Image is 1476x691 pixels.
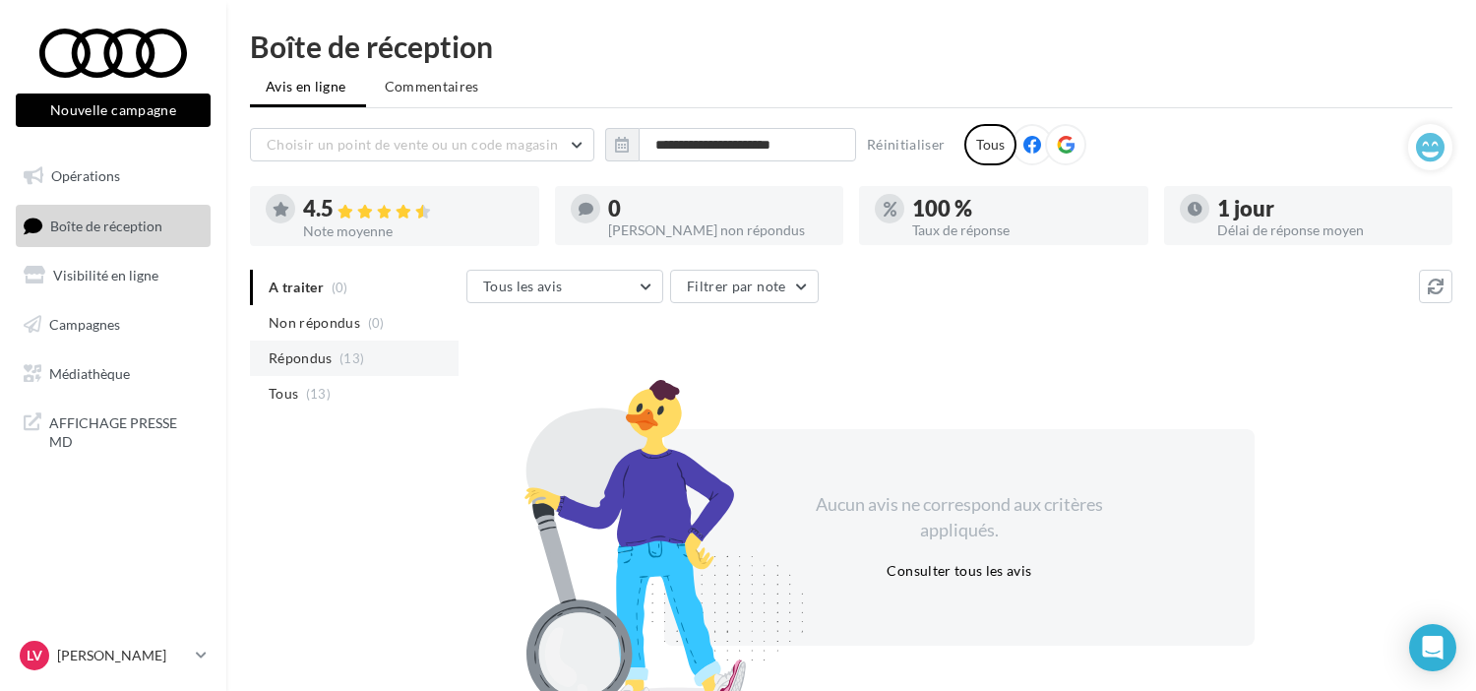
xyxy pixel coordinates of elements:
[50,217,162,233] span: Boîte de réception
[368,315,385,331] span: (0)
[267,136,558,153] span: Choisir un point de vente ou un code magasin
[16,637,211,674] a: LV [PERSON_NAME]
[483,278,563,294] span: Tous les avis
[1217,223,1438,237] div: Délai de réponse moyen
[859,133,953,157] button: Réinitialiser
[12,353,215,395] a: Médiathèque
[12,304,215,345] a: Campagnes
[879,559,1039,583] button: Consulter tous les avis
[608,198,829,220] div: 0
[339,350,364,366] span: (13)
[27,646,42,665] span: LV
[49,409,203,452] span: AFFICHAGE PRESSE MD
[303,198,523,220] div: 4.5
[269,313,360,333] span: Non répondus
[53,267,158,283] span: Visibilité en ligne
[12,205,215,247] a: Boîte de réception
[57,646,188,665] p: [PERSON_NAME]
[12,402,215,460] a: AFFICHAGE PRESSE MD
[16,94,211,127] button: Nouvelle campagne
[912,223,1133,237] div: Taux de réponse
[269,348,333,368] span: Répondus
[306,386,331,402] span: (13)
[964,124,1016,165] div: Tous
[790,492,1129,542] div: Aucun avis ne correspond aux critères appliqués.
[250,31,1452,61] div: Boîte de réception
[385,77,479,96] span: Commentaires
[12,255,215,296] a: Visibilité en ligne
[1217,198,1438,220] div: 1 jour
[12,156,215,197] a: Opérations
[670,270,819,303] button: Filtrer par note
[269,384,298,404] span: Tous
[912,198,1133,220] div: 100 %
[1409,624,1456,671] div: Open Intercom Messenger
[466,270,663,303] button: Tous les avis
[608,223,829,237] div: [PERSON_NAME] non répondus
[49,316,120,333] span: Campagnes
[303,224,523,238] div: Note moyenne
[49,364,130,381] span: Médiathèque
[250,128,594,161] button: Choisir un point de vente ou un code magasin
[51,167,120,184] span: Opérations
